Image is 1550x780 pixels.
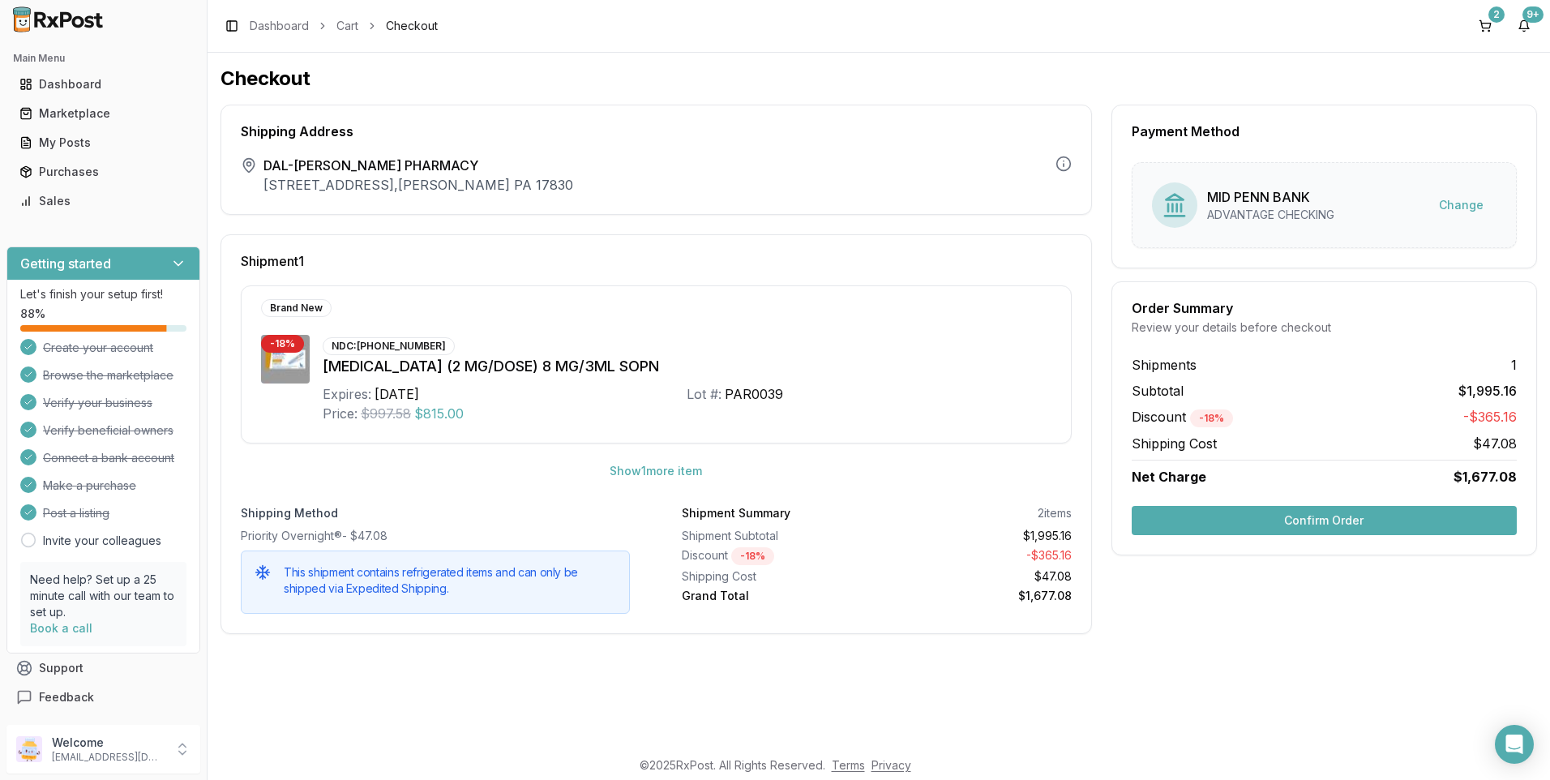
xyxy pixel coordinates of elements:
[1472,13,1498,39] button: 2
[20,254,111,273] h3: Getting started
[30,572,177,620] p: Need help? Set up a 25 minute call with our team to set up.
[13,128,194,157] a: My Posts
[1132,434,1217,453] span: Shipping Cost
[883,547,1071,565] div: - $365.16
[323,337,455,355] div: NDC: [PHONE_NUMBER]
[1132,381,1184,401] span: Subtotal
[1132,125,1517,138] div: Payment Method
[682,505,790,521] div: Shipment Summary
[1511,355,1517,375] span: 1
[6,654,200,683] button: Support
[883,568,1071,585] div: $47.08
[1132,469,1206,485] span: Net Charge
[1132,506,1517,535] button: Confirm Order
[19,135,187,151] div: My Posts
[1488,6,1505,23] div: 2
[1495,725,1534,764] div: Open Intercom Messenger
[682,547,870,565] div: Discount
[687,384,721,404] div: Lot #:
[221,66,1537,92] h1: Checkout
[1511,13,1537,39] button: 9+
[597,456,715,486] button: Show1more item
[323,404,358,423] div: Price:
[43,422,173,439] span: Verify beneficial owners
[19,76,187,92] div: Dashboard
[241,505,630,521] label: Shipping Method
[6,188,200,214] button: Sales
[1207,207,1334,223] div: ADVANTAGE CHECKING
[386,18,438,34] span: Checkout
[19,105,187,122] div: Marketplace
[1463,407,1517,427] span: -$365.16
[43,367,173,384] span: Browse the marketplace
[6,159,200,185] button: Purchases
[43,478,136,494] span: Make a purchase
[1522,6,1544,23] div: 9+
[13,99,194,128] a: Marketplace
[1132,302,1517,315] div: Order Summary
[1190,409,1233,427] div: - 18 %
[261,299,332,317] div: Brand New
[871,758,911,772] a: Privacy
[19,193,187,209] div: Sales
[241,255,304,268] span: Shipment 1
[725,384,783,404] div: PAR0039
[19,164,187,180] div: Purchases
[261,335,304,353] div: - 18 %
[731,547,774,565] div: - 18 %
[52,751,165,764] p: [EMAIL_ADDRESS][DOMAIN_NAME]
[20,306,45,322] span: 88 %
[1132,355,1197,375] span: Shipments
[1426,191,1496,220] button: Change
[20,286,186,302] p: Let's finish your setup first!
[13,70,194,99] a: Dashboard
[682,588,870,604] div: Grand Total
[1207,187,1334,207] div: MID PENN BANK
[1454,467,1517,486] span: $1,677.08
[241,125,1072,138] div: Shipping Address
[1132,319,1517,336] div: Review your details before checkout
[261,335,310,384] img: Ozempic (2 MG/DOSE) 8 MG/3ML SOPN
[682,568,870,585] div: Shipping Cost
[43,340,153,356] span: Create your account
[1038,505,1072,521] div: 2 items
[414,404,464,423] span: $815.00
[13,52,194,65] h2: Main Menu
[43,505,109,521] span: Post a listing
[323,355,1051,378] div: [MEDICAL_DATA] (2 MG/DOSE) 8 MG/3ML SOPN
[250,18,309,34] a: Dashboard
[6,6,110,32] img: RxPost Logo
[361,404,411,423] span: $997.58
[16,736,42,762] img: User avatar
[6,101,200,126] button: Marketplace
[52,735,165,751] p: Welcome
[375,384,419,404] div: [DATE]
[43,450,174,466] span: Connect a bank account
[263,156,573,175] span: DAL-[PERSON_NAME] PHARMACY
[1473,434,1517,453] span: $47.08
[1458,381,1517,401] span: $1,995.16
[323,384,371,404] div: Expires:
[13,157,194,186] a: Purchases
[832,758,865,772] a: Terms
[43,533,161,549] a: Invite your colleagues
[13,186,194,216] a: Sales
[6,683,200,712] button: Feedback
[6,71,200,97] button: Dashboard
[30,621,92,635] a: Book a call
[6,130,200,156] button: My Posts
[336,18,358,34] a: Cart
[250,18,438,34] nav: breadcrumb
[1132,409,1233,425] span: Discount
[263,175,573,195] p: [STREET_ADDRESS] , [PERSON_NAME] PA 17830
[284,564,616,597] h5: This shipment contains refrigerated items and can only be shipped via Expedited Shipping.
[39,689,94,705] span: Feedback
[241,528,630,544] div: Priority Overnight® - $47.08
[43,395,152,411] span: Verify your business
[682,528,870,544] div: Shipment Subtotal
[883,528,1071,544] div: $1,995.16
[883,588,1071,604] div: $1,677.08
